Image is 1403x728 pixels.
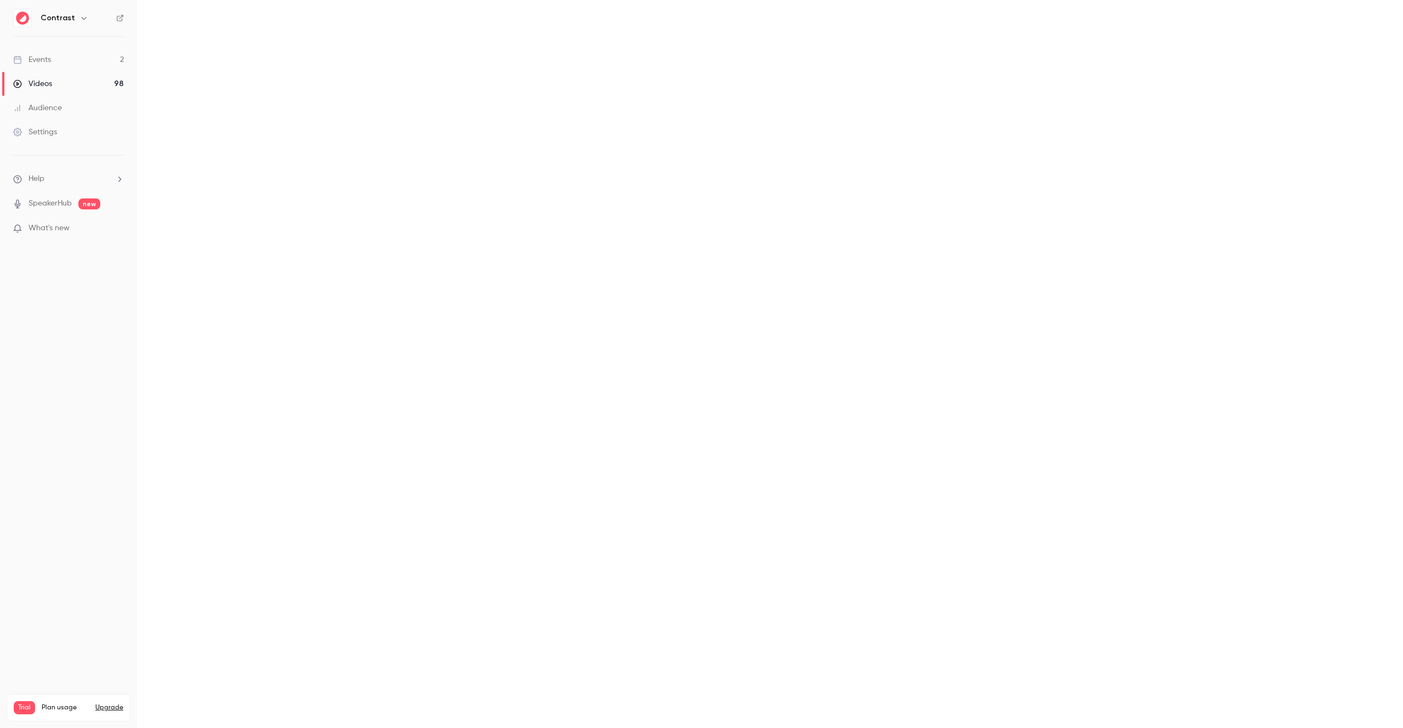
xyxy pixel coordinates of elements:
li: help-dropdown-opener [13,173,124,185]
a: SpeakerHub [28,198,72,209]
div: Settings [13,127,57,138]
span: Plan usage [42,703,89,712]
span: Help [28,173,44,185]
span: new [78,198,100,209]
div: Audience [13,103,62,113]
iframe: Noticeable Trigger [111,224,124,234]
div: Events [13,54,51,65]
button: Upgrade [95,703,123,712]
h6: Contrast [41,13,75,24]
span: Trial [14,701,35,714]
span: What's new [28,223,70,234]
div: Videos [13,78,52,89]
img: Contrast [14,9,31,27]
